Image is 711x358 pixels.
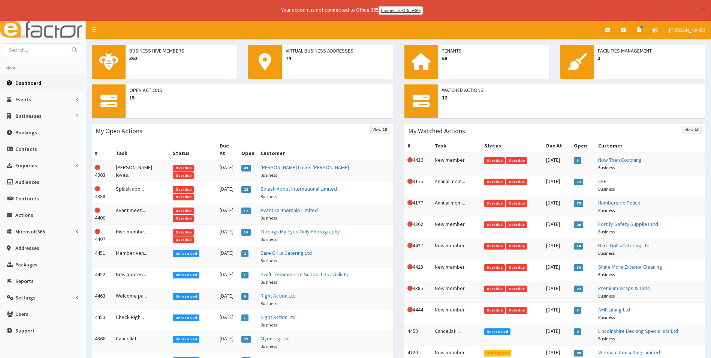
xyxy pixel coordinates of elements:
span: Open Actions [129,86,389,94]
div: Your account is not connected to Office 365 [133,6,571,15]
span: 12 [442,94,702,101]
td: [DATE] [543,217,571,238]
span: 29 [574,221,583,228]
i: This Action is overdue! [95,229,100,234]
span: Overdue [484,264,505,271]
small: Business [260,215,277,221]
td: New member... [432,302,481,324]
td: Splash abo... [113,182,170,203]
td: 4175 [404,174,432,196]
span: Overdue [484,307,505,314]
td: 4177 [404,196,432,217]
i: This Action is overdue! [407,221,413,227]
span: 16 [241,229,251,236]
span: 0 [574,328,581,335]
td: New member... [432,281,481,302]
td: 4459 [404,324,432,345]
span: Overdue [173,165,194,171]
td: Annual mem... [432,174,481,196]
td: [DATE] [543,153,571,174]
span: Overdue [506,221,527,228]
span: Reports [15,278,34,284]
span: Overdue [173,229,194,236]
span: 3 [574,307,581,314]
span: 22 [574,286,583,292]
small: Business [260,279,277,285]
span: Unresolved [173,314,199,321]
span: Contracts [15,195,39,202]
span: 1 [241,272,248,278]
span: 88 [574,350,583,356]
th: Open [238,139,257,160]
td: 4452 [92,267,113,289]
td: [DATE] [543,238,571,260]
i: This Action is overdue! [407,264,413,269]
td: 4436 [404,153,432,174]
a: Webham Consulting Limited [598,349,660,356]
span: Facilities Management [598,47,702,54]
span: Addresses [15,245,39,251]
a: Splash About International Limited [260,185,337,192]
a: Avant Partnership Limited [260,207,318,214]
a: Through My Eyes Only Photography [260,228,340,235]
span: Unresolved [484,328,511,335]
small: Business [260,194,277,199]
td: Cancellati... [432,324,481,345]
span: 29 [241,336,251,343]
span: Overdue [506,200,527,207]
span: Overdue [506,307,527,314]
a: Swift - eCommerce Support Specialists [260,271,348,278]
button: × [701,5,705,13]
td: [DATE] [543,324,571,345]
th: Open [571,139,595,153]
td: Welcome pa... [113,289,170,310]
td: [DATE] [217,246,238,267]
a: Right Action Ltd [260,314,296,320]
span: Settings [15,294,36,301]
i: This Action is overdue! [95,186,100,191]
span: 10 [574,243,583,250]
small: Business [598,250,615,256]
i: This Action is overdue! [407,307,413,312]
span: Packages [15,261,37,268]
span: 43 [241,165,251,171]
a: [PERSON_NAME] [663,21,711,39]
span: Bookings [15,129,37,136]
td: [DATE] [217,289,238,310]
small: Business [260,258,277,263]
td: [DATE] [217,310,238,331]
th: Customer [257,139,393,160]
td: [DATE] [217,160,238,182]
td: [DATE] [217,267,238,289]
td: 4427 [404,238,432,260]
small: Business [598,186,615,192]
th: Task [113,139,170,160]
span: 8 [574,157,581,164]
td: New member... [432,260,481,281]
span: Unresolved [173,272,199,278]
i: This Action is overdue! [407,179,413,184]
td: 4428 [404,260,432,281]
span: Unresolved [173,250,199,257]
span: Virtual Business Addresses [286,47,389,54]
td: Cancellati... [113,331,170,353]
a: AMF Lifting Ltd [598,306,630,313]
small: Business [260,301,277,306]
td: [DATE] [543,174,571,196]
span: 3 [598,54,702,62]
span: Overdue [506,157,527,164]
td: [DATE] [217,182,238,203]
td: 4388 [92,182,113,203]
a: Humberside Police [598,199,641,206]
th: Status [481,139,543,153]
span: Tenants [442,47,546,54]
td: [DATE] [543,281,571,302]
i: This Action is overdue! [95,165,100,170]
td: [DATE] [217,331,238,353]
i: This Action is overdue! [407,200,413,205]
span: Business Hive Members [129,47,233,54]
span: Contacts [15,146,37,152]
span: 362 [129,54,233,62]
td: 4451 [92,246,113,267]
span: Actions [15,212,33,218]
